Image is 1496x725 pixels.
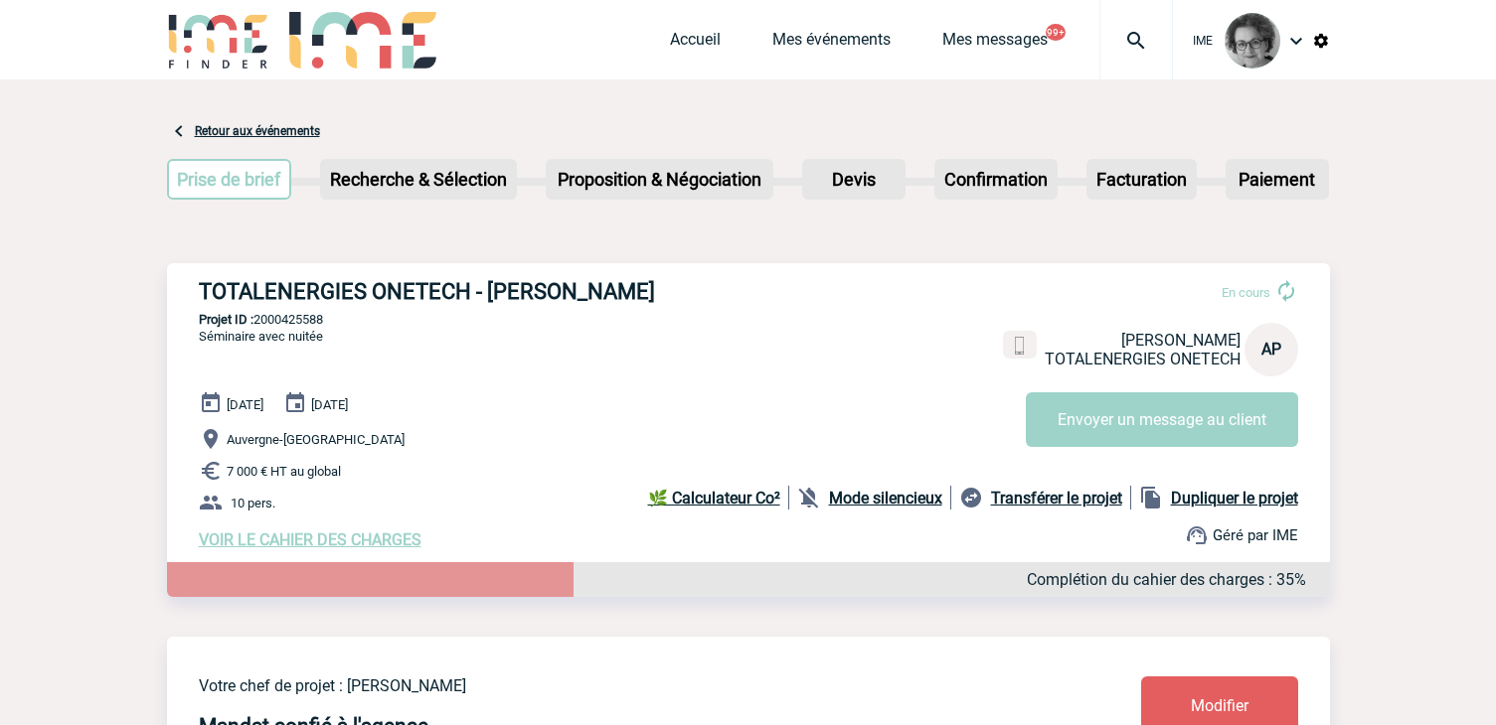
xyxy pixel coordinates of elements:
span: 10 pers. [231,496,275,510]
b: Transférer le projet [991,489,1122,507]
a: Accueil [670,30,721,58]
button: 99+ [1046,24,1066,41]
a: VOIR LE CAHIER DES CHARGES [199,530,421,549]
span: [DATE] [227,397,263,412]
span: [DATE] [311,397,348,412]
p: Proposition & Négociation [548,161,771,198]
span: En cours [1222,285,1270,300]
b: Projet ID : [199,312,253,327]
img: 101028-0.jpg [1225,13,1280,69]
img: file_copy-black-24dp.png [1139,486,1163,509]
b: Dupliquer le projet [1171,489,1298,507]
a: Retour aux événements [195,124,320,138]
span: Modifier [1191,696,1248,715]
p: Devis [804,161,904,198]
span: Séminaire avec nuitée [199,329,323,344]
p: Recherche & Sélection [322,161,515,198]
img: IME-Finder [167,12,270,69]
p: Paiement [1228,161,1327,198]
a: 🌿 Calculateur Co² [648,486,789,509]
p: Votre chef de projet : [PERSON_NAME] [199,676,1024,695]
a: Mes messages [942,30,1048,58]
span: Géré par IME [1213,526,1298,544]
p: Prise de brief [169,161,290,198]
b: Mode silencieux [829,489,942,507]
button: Envoyer un message au client [1026,392,1298,447]
span: Auvergne-[GEOGRAPHIC_DATA] [227,432,405,447]
span: IME [1193,34,1213,48]
span: TOTALENERGIES ONETECH [1045,350,1241,368]
span: AP [1261,340,1281,359]
span: 7 000 € HT au global [227,464,341,479]
p: Facturation [1088,161,1195,198]
img: portable.png [1011,337,1029,355]
a: Mes événements [772,30,891,58]
p: 2000425588 [167,312,1330,327]
span: [PERSON_NAME] [1121,331,1241,350]
p: Confirmation [936,161,1056,198]
img: support.png [1185,523,1209,547]
b: 🌿 Calculateur Co² [648,489,780,507]
h3: TOTALENERGIES ONETECH - [PERSON_NAME] [199,279,795,304]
